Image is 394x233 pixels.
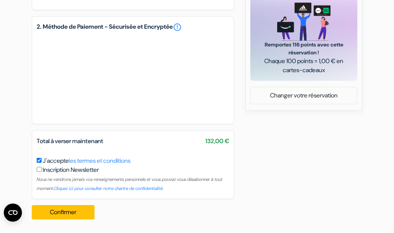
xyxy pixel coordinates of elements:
a: Cliquez ici pour consulter notre chartre de confidentialité. [54,185,163,191]
a: les termes et conditions [69,157,130,165]
label: Inscription Newsletter [43,165,99,174]
a: Changer votre réservation [251,88,357,103]
span: Remportez 116 points avec cette réservation ! [259,41,348,57]
small: Nous ne vendrons jamais vos renseignements personnels et vous pouvez vous désabonner à tout moment. [37,176,222,191]
button: Confirmer [32,205,95,219]
img: gift_card_hero_new.png [277,3,330,41]
label: J'accepte [43,156,130,165]
a: error_outline [173,23,182,32]
h5: 2. Méthode de Paiement - Sécurisée et Encryptée [37,23,229,32]
iframe: Cadre de saisie sécurisé pour le paiement [35,33,231,119]
button: Ouvrir le widget CMP [4,204,22,222]
span: Total à verser maintenant [37,137,103,145]
span: 132,00 € [205,137,229,146]
span: Chaque 100 points = 1,00 € en cartes-cadeaux [259,57,348,75]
